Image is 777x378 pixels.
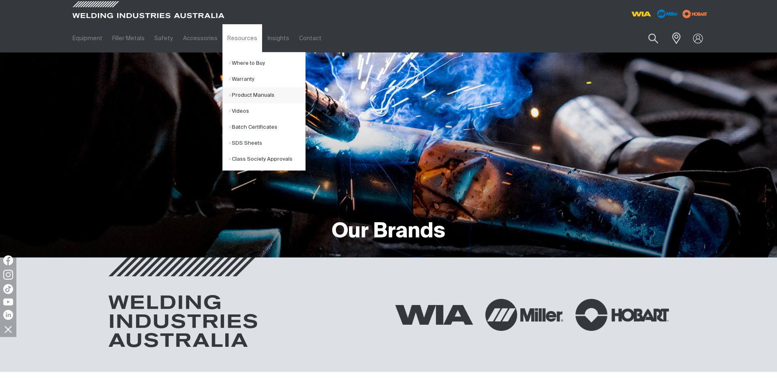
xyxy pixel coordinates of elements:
[229,135,305,151] a: SDS Sheets
[68,24,107,52] a: Equipment
[178,24,222,52] a: Accessories
[332,219,445,245] h1: Our Brands
[107,24,150,52] a: Filler Metals
[229,71,305,87] a: Warranty
[262,24,294,52] a: Insights
[109,257,257,347] img: Welding Industries Australia
[150,24,178,52] a: Safety
[680,8,710,20] img: miller
[229,55,305,71] a: Where to Buy
[3,298,13,305] img: YouTube
[222,24,262,52] a: Resources
[229,103,305,119] a: Videos
[229,87,305,103] a: Product Manuals
[229,119,305,135] a: Batch Certificates
[3,284,13,294] img: TikTok
[395,305,473,325] img: WIA
[222,52,306,171] ul: Resources Submenu
[639,29,667,48] button: Search products
[3,270,13,280] img: Instagram
[3,310,13,320] img: LinkedIn
[485,299,563,331] img: Miller
[68,24,549,52] nav: Main
[1,322,15,336] img: hide socials
[294,24,326,52] a: Contact
[229,151,305,167] a: Class Society Approvals
[629,29,667,48] input: Product name or item number...
[575,299,669,331] img: Hobart
[3,255,13,265] img: Facebook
